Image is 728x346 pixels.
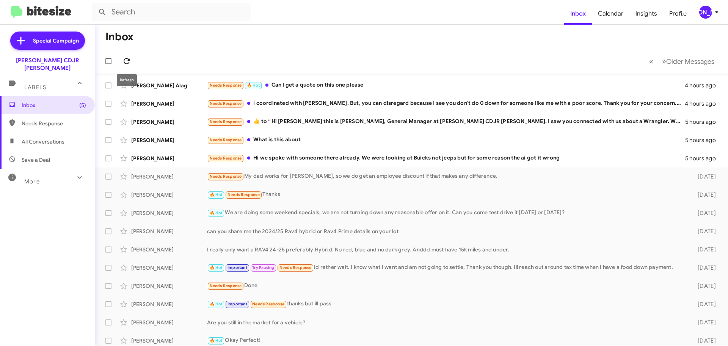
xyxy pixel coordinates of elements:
div: Okay Perfect! [207,336,686,345]
span: Special Campaign [33,37,79,44]
span: All Conversations [22,138,64,145]
div: [PERSON_NAME] [131,282,207,290]
span: Needs Response [210,83,242,88]
span: Needs Response [22,120,86,127]
div: [PERSON_NAME] [131,228,207,235]
div: Thanks [207,190,686,199]
a: Insights [629,3,663,25]
div: [PERSON_NAME] [131,209,207,217]
div: Hi we spoke with someone there already. We were looking at Buicks not jeeps but for some reason t... [207,154,685,163]
span: Needs Response [210,119,242,124]
div: thanks but ill pass [207,300,686,308]
a: Calendar [592,3,629,25]
div: [PERSON_NAME] [131,300,207,308]
div: [DATE] [686,173,722,180]
span: Needs Response [210,101,242,106]
input: Search [92,3,251,21]
div: [PERSON_NAME] [131,246,207,253]
button: Previous [645,54,658,69]
div: Can I get a quote on this one please [207,81,685,90]
div: We are doing some weekend specials, we are not turning down any reasonable offer on it. Can you c... [207,209,686,217]
span: 🔥 Hot [210,338,223,343]
span: Important [227,302,247,307]
span: Older Messages [666,57,714,66]
div: 4 hours ago [685,100,722,107]
div: [PERSON_NAME] [699,6,712,19]
span: Needs Response [227,192,260,197]
div: [PERSON_NAME] Alag [131,82,207,89]
span: Needs Response [210,283,242,288]
div: I coordinated with [PERSON_NAME]. But, you can disregard because I see you don't do 0 down for so... [207,99,685,108]
div: [DATE] [686,264,722,272]
div: [DATE] [686,282,722,290]
div: Done [207,281,686,290]
a: Inbox [564,3,592,25]
span: 🔥 Hot [247,83,260,88]
span: Needs Response [279,265,312,270]
span: More [24,178,40,185]
div: [PERSON_NAME] [131,264,207,272]
span: Try Pausing [252,265,274,270]
a: Profile [663,3,693,25]
div: Id rather wait. I know what I want and am not going to settle. Thank you though. Ill reach out ar... [207,263,686,272]
div: can you share me the 2024/25 Rav4 hybrid or Rav4 Prime details on your lot [207,228,686,235]
span: Save a Deal [22,156,50,164]
span: Needs Response [210,174,242,179]
div: [DATE] [686,300,722,308]
span: Labels [24,84,46,91]
div: [PERSON_NAME] [131,319,207,326]
div: Are you still in the market for a vehicle? [207,319,686,326]
span: Needs Response [252,302,284,307]
button: Next [657,54,719,69]
span: Inbox [22,101,86,109]
div: [PERSON_NAME] [131,191,207,199]
span: « [649,57,653,66]
div: Refresh [117,74,137,86]
div: [PERSON_NAME] [131,100,207,107]
span: 🔥 Hot [210,265,223,270]
a: Special Campaign [10,32,85,50]
div: ​👍​ to “ Hi [PERSON_NAME] this is [PERSON_NAME], General Manager at [PERSON_NAME] CDJR [PERSON_NA... [207,117,685,126]
div: [DATE] [686,337,722,344]
nav: Page navigation example [645,54,719,69]
span: 🔥 Hot [210,302,223,307]
h1: Inbox [105,31,133,43]
div: My dad works for [PERSON_NAME], so we do get an employee discount if that makes any difference. [207,172,686,181]
div: 5 hours ago [685,136,722,144]
span: Important [227,265,247,270]
div: [PERSON_NAME] [131,118,207,126]
div: [DATE] [686,228,722,235]
div: [PERSON_NAME] [131,155,207,162]
div: 5 hours ago [685,155,722,162]
span: 🔥 Hot [210,192,223,197]
div: [DATE] [686,209,722,217]
div: 5 hours ago [685,118,722,126]
div: [PERSON_NAME] [131,173,207,180]
div: I really only want a RAV4 24-25 preferably Hybrid. No red, blue and no dark grey. Anddd must have... [207,246,686,253]
span: (5) [79,101,86,109]
div: [DATE] [686,246,722,253]
div: [PERSON_NAME] [131,337,207,344]
div: What is this about [207,136,685,144]
button: [PERSON_NAME] [693,6,720,19]
span: Needs Response [210,156,242,161]
span: 🔥 Hot [210,210,223,215]
div: [DATE] [686,319,722,326]
span: Needs Response [210,137,242,142]
div: 4 hours ago [685,82,722,89]
div: [DATE] [686,191,722,199]
span: » [662,57,666,66]
div: [PERSON_NAME] [131,136,207,144]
